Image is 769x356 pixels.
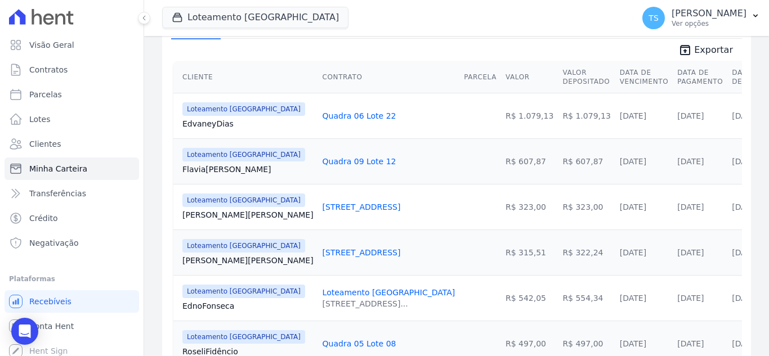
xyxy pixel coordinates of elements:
[620,339,646,348] a: [DATE]
[182,209,314,220] a: [PERSON_NAME][PERSON_NAME]
[11,318,38,345] div: Open Intercom Messenger
[633,2,769,34] button: TS [PERSON_NAME] Ver opções
[677,202,704,211] a: [DATE]
[29,89,62,100] span: Parcelas
[29,39,74,51] span: Visão Geral
[558,93,615,138] td: R$ 1.079,13
[9,272,135,286] div: Plataformas
[732,157,758,166] a: [DATE]
[29,296,71,307] span: Recebíveis
[323,248,401,257] a: [STREET_ADDRESS]
[29,321,74,332] span: Conta Hent
[669,43,742,59] a: unarchive Exportar
[459,61,501,93] th: Parcela
[5,108,139,130] a: Lotes
[677,157,704,166] a: [DATE]
[173,61,318,93] th: Cliente
[162,7,348,28] button: Loteamento [GEOGRAPHIC_DATA]
[5,315,139,337] a: Conta Hent
[182,164,314,175] a: Flavia[PERSON_NAME]
[694,43,733,57] span: Exportar
[5,182,139,205] a: Transferências
[29,64,68,75] span: Contratos
[5,232,139,254] a: Negativação
[558,184,615,229] td: R$ 323,00
[558,275,615,321] td: R$ 554,34
[5,207,139,229] a: Crédito
[677,111,704,120] a: [DATE]
[501,184,558,229] td: R$ 323,00
[323,157,396,166] a: Quadra 09 Lote 12
[318,61,460,93] th: Contrato
[323,202,401,211] a: [STREET_ADDRESS]
[182,118,314,129] a: EdvaneyDias
[5,58,139,81] a: Contratos
[182,193,305,207] span: Loteamento [GEOGRAPHIC_DATA]
[732,294,758,303] a: [DATE]
[620,111,646,120] a: [DATE]
[182,102,305,116] span: Loteamento [GEOGRAPHIC_DATA]
[323,298,455,309] div: [STREET_ADDRESS]...
[677,248,704,257] a: [DATE]
[29,114,51,125] span: Lotes
[501,275,558,321] td: R$ 542,05
[620,248,646,257] a: [DATE]
[5,34,139,56] a: Visão Geral
[501,93,558,138] td: R$ 1.079,13
[620,202,646,211] a: [DATE]
[649,14,658,22] span: TS
[558,138,615,184] td: R$ 607,87
[29,213,58,224] span: Crédito
[732,111,758,120] a: [DATE]
[5,290,139,313] a: Recebíveis
[732,248,758,257] a: [DATE]
[558,229,615,275] td: R$ 322,24
[182,239,305,253] span: Loteamento [GEOGRAPHIC_DATA]
[501,229,558,275] td: R$ 315,51
[501,61,558,93] th: Valor
[615,61,673,93] th: Data de Vencimento
[182,285,305,298] span: Loteamento [GEOGRAPHIC_DATA]
[182,148,305,161] span: Loteamento [GEOGRAPHIC_DATA]
[5,157,139,180] a: Minha Carteira
[620,157,646,166] a: [DATE]
[558,61,615,93] th: Valor Depositado
[182,300,314,312] a: EdnoFonseca
[501,138,558,184] td: R$ 607,87
[672,8,746,19] p: [PERSON_NAME]
[673,61,727,93] th: Data de Pagamento
[732,339,758,348] a: [DATE]
[677,339,704,348] a: [DATE]
[5,133,139,155] a: Clientes
[678,43,692,57] i: unarchive
[323,111,396,120] a: Quadra 06 Lote 22
[5,83,139,106] a: Parcelas
[732,202,758,211] a: [DATE]
[182,255,314,266] a: [PERSON_NAME][PERSON_NAME]
[29,163,87,174] span: Minha Carteira
[323,288,455,297] a: Loteamento [GEOGRAPHIC_DATA]
[182,330,305,344] span: Loteamento [GEOGRAPHIC_DATA]
[620,294,646,303] a: [DATE]
[29,138,61,150] span: Clientes
[672,19,746,28] p: Ver opções
[323,339,396,348] a: Quadra 05 Lote 08
[29,237,79,249] span: Negativação
[29,188,86,199] span: Transferências
[677,294,704,303] a: [DATE]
